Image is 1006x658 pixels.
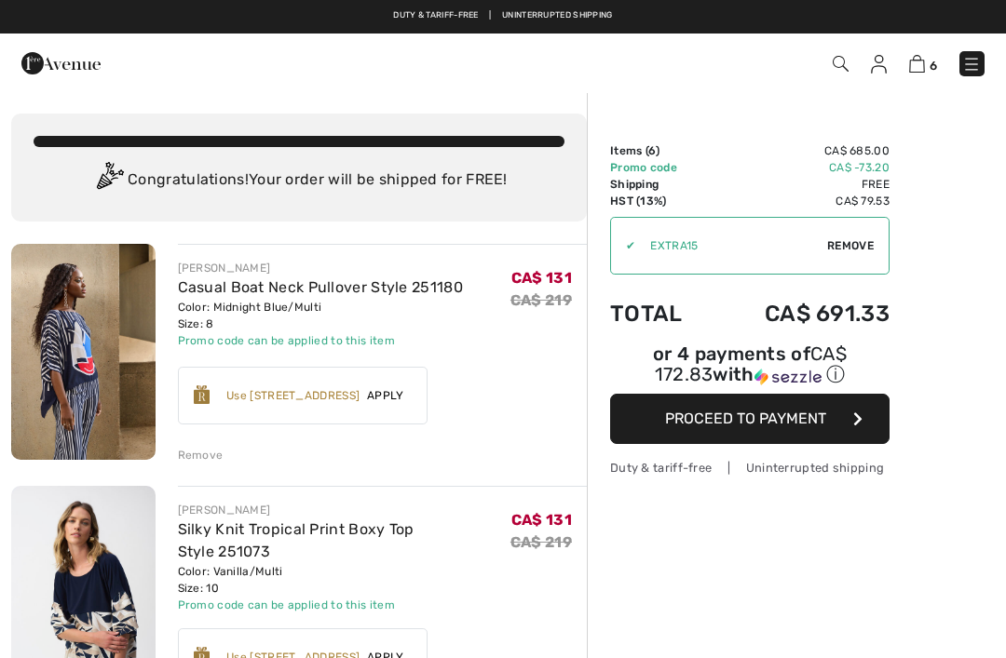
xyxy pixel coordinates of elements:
[713,193,890,209] td: CA$ 79.53
[635,218,827,274] input: Promo code
[930,59,937,73] span: 6
[713,159,890,176] td: CA$ -73.20
[511,269,572,287] span: CA$ 131
[610,459,890,477] div: Duty & tariff-free | Uninterrupted shipping
[178,597,510,613] div: Promo code can be applied to this item
[655,342,847,385] span: CA$ 172.83
[962,55,981,74] img: Menu
[665,410,826,427] span: Proceed to Payment
[610,159,713,176] td: Promo code
[178,447,224,463] div: Remove
[610,282,713,345] td: Total
[11,244,156,460] img: Casual Boat Neck Pullover Style 251180
[178,332,463,349] div: Promo code can be applied to this item
[833,56,849,72] img: Search
[611,237,635,254] div: ✔
[194,385,211,404] img: Reward-Logo.svg
[648,144,656,157] span: 6
[511,511,572,529] span: CA$ 131
[713,282,890,345] td: CA$ 691.33
[610,193,713,209] td: HST (13%)
[21,53,101,71] a: 1ère Avenue
[34,162,564,199] div: Congratulations! Your order will be shipped for FREE!
[178,502,510,518] div: [PERSON_NAME]
[610,345,890,387] div: or 4 payments of with
[827,237,874,254] span: Remove
[510,533,572,551] s: CA$ 219
[610,142,713,159] td: Items ( )
[909,52,937,74] a: 6
[178,299,463,332] div: Color: Midnight Blue/Multi Size: 8
[871,55,887,74] img: My Info
[754,369,822,385] img: Sezzle
[713,176,890,193] td: Free
[510,291,572,309] s: CA$ 219
[90,162,128,199] img: Congratulation2.svg
[909,55,925,73] img: Shopping Bag
[178,520,415,560] a: Silky Knit Tropical Print Boxy Top Style 251073
[178,563,510,597] div: Color: Vanilla/Multi Size: 10
[610,176,713,193] td: Shipping
[178,260,463,276] div: [PERSON_NAME]
[610,394,890,444] button: Proceed to Payment
[610,345,890,394] div: or 4 payments ofCA$ 172.83withSezzle Click to learn more about Sezzle
[360,387,412,404] span: Apply
[713,142,890,159] td: CA$ 685.00
[21,45,101,82] img: 1ère Avenue
[178,278,463,296] a: Casual Boat Neck Pullover Style 251180
[226,387,360,404] div: Use [STREET_ADDRESS]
